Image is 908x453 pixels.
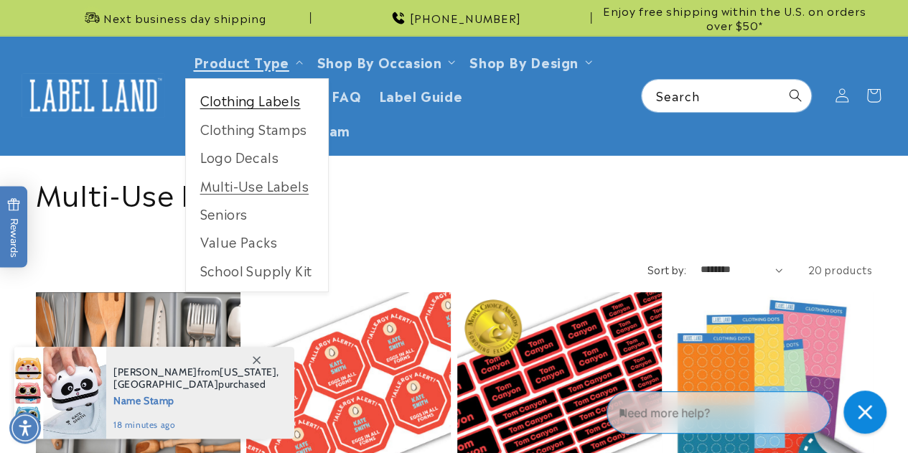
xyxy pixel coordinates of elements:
iframe: Sign Up via Text for Offers [11,338,182,381]
span: 18 minutes ago [113,419,279,431]
a: Label Guide [370,78,472,112]
span: Shop By Occasion [317,53,442,70]
a: Label Land [17,67,171,123]
a: FAQ [323,78,370,112]
span: Label Guide [379,87,463,103]
span: 20 products [808,262,872,276]
summary: Shop By Occasion [309,45,462,78]
span: Next business day shipping [103,11,266,25]
summary: Product Type [185,45,309,78]
span: FAQ [332,87,362,103]
iframe: Gorgias Floating Chat [607,386,894,439]
summary: Shop By Design [461,45,597,78]
a: Clothing Stamps [186,115,328,143]
span: from , purchased [113,366,279,391]
span: Rewards [7,197,21,257]
a: School Supply Kit [186,256,328,284]
h1: Multi-Use Labels [36,174,872,211]
span: Enjoy free shipping within the U.S. on orders over $50* [597,4,872,32]
a: Shop By Design [469,52,578,71]
a: Product Type [194,52,289,71]
div: Accessibility Menu [9,412,41,444]
a: Clothing Labels [186,86,328,114]
span: [GEOGRAPHIC_DATA] [113,378,218,391]
a: Multi-Use Labels [186,172,328,200]
a: Seniors [186,200,328,228]
img: Label Land [22,73,165,118]
a: Value Packs [186,228,328,256]
span: Name Stamp [113,391,279,408]
button: Search [780,80,811,111]
label: Sort by: [647,262,686,276]
span: [PHONE_NUMBER] [410,11,521,25]
a: Logo Decals [186,143,328,171]
span: [US_STATE] [220,365,276,378]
